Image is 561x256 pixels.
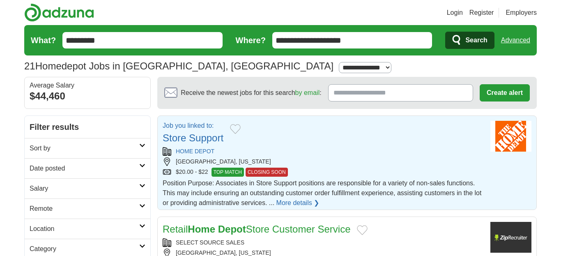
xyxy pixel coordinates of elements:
span: Receive the newest jobs for this search : [181,88,321,98]
label: What? [31,34,56,46]
a: by email [295,89,320,96]
h2: Date posted [30,164,139,173]
h2: Category [30,244,139,254]
span: 21 [24,59,35,74]
img: Adzuna logo [24,3,94,22]
p: Job you linked to: [163,121,223,131]
button: Search [445,32,494,49]
a: Advanced [501,32,530,48]
div: $44,460 [30,89,145,104]
a: Salary [25,178,150,198]
div: Average Salary [30,82,145,89]
span: Search [465,32,487,48]
span: Position Purpose: Associates in Store Support positions are responsible for a variety of non-sale... [163,180,481,206]
a: Login [447,8,463,18]
h2: Sort by [30,143,139,153]
a: RetailHome DepotStore Customer Service [163,224,350,235]
a: Sort by [25,138,150,158]
div: [GEOGRAPHIC_DATA], [US_STATE] [163,157,484,166]
a: Register [469,8,494,18]
strong: Depot [218,224,246,235]
img: Company logo [490,222,531,253]
a: Location [25,219,150,239]
strong: Home [188,224,215,235]
button: Add to favorite jobs [230,124,241,134]
h2: Remote [30,204,139,214]
a: Date posted [25,158,150,178]
a: Remote [25,198,150,219]
a: More details ❯ [276,198,320,208]
a: Employers [506,8,537,18]
div: $20.00 - $22 [163,168,484,177]
a: Store Support [163,132,223,143]
h1: Homedepot Jobs in [GEOGRAPHIC_DATA], [GEOGRAPHIC_DATA] [24,60,333,71]
h2: Salary [30,184,139,194]
h2: Filter results [25,116,150,138]
span: TOP MATCH [212,168,244,177]
button: Create alert [480,84,530,101]
button: Add to favorite jobs [357,225,368,235]
h2: Location [30,224,139,234]
img: Home Depot logo [490,121,531,152]
a: HOME DEPOT [176,148,214,155]
label: Where? [236,34,266,46]
div: SELECT SOURCE SALES [163,238,484,247]
span: CLOSING SOON [246,168,288,177]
